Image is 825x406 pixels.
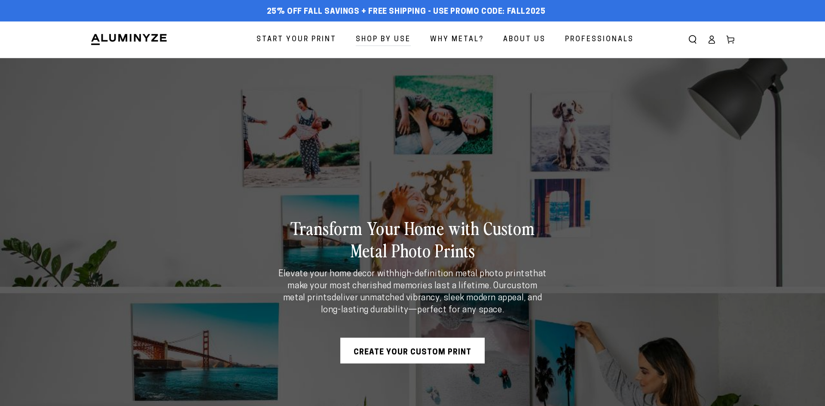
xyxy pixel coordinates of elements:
[349,28,417,51] a: Shop By Use
[90,33,168,46] img: Aluminyze
[283,282,538,302] strong: custom metal prints
[267,7,546,17] span: 25% off FALL Savings + Free Shipping - Use Promo Code: FALL2025
[277,217,548,261] h2: Transform Your Home with Custom Metal Photo Prints
[394,270,529,278] strong: high-definition metal photo prints
[340,338,485,363] a: Create Your Custom Print
[356,34,411,46] span: Shop By Use
[565,34,634,46] span: Professionals
[257,34,336,46] span: Start Your Print
[424,28,490,51] a: Why Metal?
[503,34,546,46] span: About Us
[683,30,702,49] summary: Search our site
[250,28,343,51] a: Start Your Print
[497,28,552,51] a: About Us
[430,34,484,46] span: Why Metal?
[559,28,640,51] a: Professionals
[277,268,548,316] p: Elevate your home decor with that make your most cherished memories last a lifetime. Our deliver ...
